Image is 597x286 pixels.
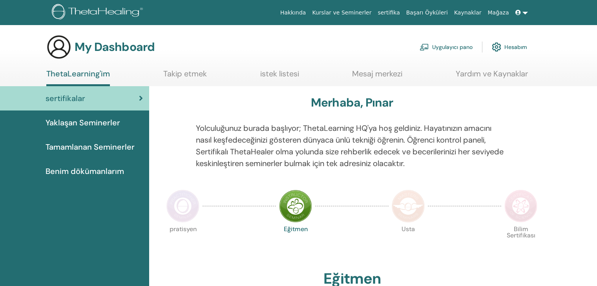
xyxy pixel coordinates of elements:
[46,117,120,129] span: Yaklaşan Seminerler
[420,38,473,56] a: Uygulayıcı pano
[46,92,85,104] span: sertifikalar
[277,5,309,20] a: Hakkında
[420,43,429,51] img: chalkboard-teacher.svg
[279,226,312,259] p: Eğitmen
[392,190,425,223] img: Master
[374,5,403,20] a: sertifika
[46,141,135,153] span: Tamamlanan Seminerler
[484,5,512,20] a: Mağaza
[46,69,110,86] a: ThetaLearning'im
[352,69,402,84] a: Mesaj merkezi
[163,69,207,84] a: Takip etmek
[196,122,508,169] p: Yolculuğunuz burada başlıyor; ThetaLearning HQ'ya hoş geldiniz. Hayatınızın amacını nasıl keşfede...
[75,40,155,54] h3: My Dashboard
[456,69,528,84] a: Yardım ve Kaynaklar
[166,190,199,223] img: Practitioner
[46,165,124,177] span: Benim dökümanlarım
[451,5,485,20] a: Kaynaklar
[309,5,374,20] a: Kurslar ve Seminerler
[403,5,451,20] a: Başarı Öyküleri
[504,226,537,259] p: Bilim Sertifikası
[392,226,425,259] p: Usta
[492,40,501,54] img: cog.svg
[260,69,299,84] a: istek listesi
[52,4,146,22] img: logo.png
[492,38,527,56] a: Hesabım
[504,190,537,223] img: Certificate of Science
[279,190,312,223] img: Instructor
[46,34,71,60] img: generic-user-icon.jpg
[166,226,199,259] p: pratisyen
[311,96,393,110] h3: Merhaba, Pınar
